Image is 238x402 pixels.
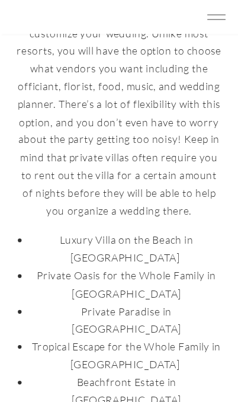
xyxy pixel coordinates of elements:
a: Private Oasis for the Whole Family in [GEOGRAPHIC_DATA] [37,269,216,299]
a: Luxury Villa on the Beach in [GEOGRAPHIC_DATA] [60,234,194,264]
a: Private Paradise in [GEOGRAPHIC_DATA] [72,305,181,335]
a: Tropical Escape for the Whole Family in [GEOGRAPHIC_DATA] [32,340,221,371]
